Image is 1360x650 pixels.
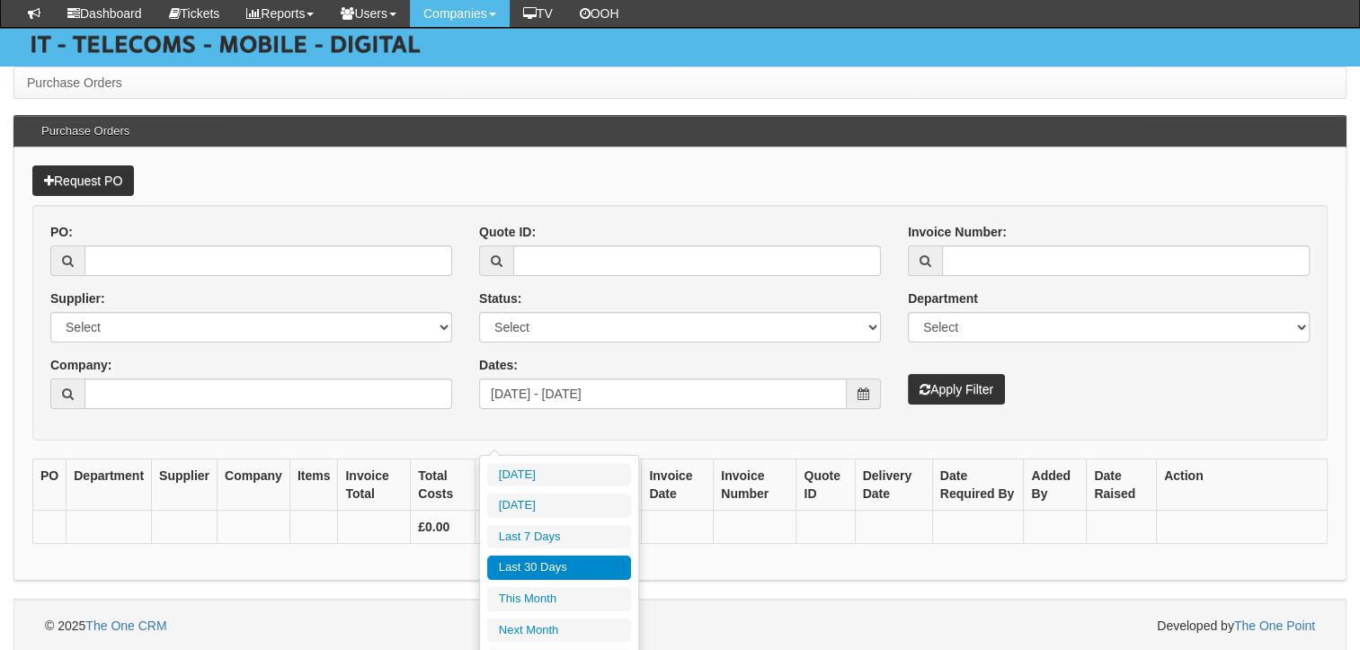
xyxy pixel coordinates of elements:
th: Date Required By [932,459,1024,511]
li: Last 30 Days [487,556,631,580]
th: Invoice Number [714,459,796,511]
th: PO [33,459,67,511]
label: Supplier: [50,289,105,307]
h3: Purchase Orders [32,116,138,147]
th: £0.00 [411,511,475,544]
a: Request PO [32,165,134,196]
button: Apply Filter [908,374,1005,405]
label: Status: [479,289,521,307]
th: Total Costs [411,459,475,511]
li: [DATE] [487,494,631,518]
span: © 2025 [45,619,167,633]
th: £0.00 [475,511,521,544]
th: Delivery Date [855,459,932,511]
a: The One Point [1234,619,1315,633]
th: Quote ID [796,459,855,511]
th: Supplier [152,459,218,511]
label: Quote ID: [479,223,536,241]
li: This Month [487,587,631,611]
th: Invoice Date [642,459,714,511]
span: Developed by [1157,617,1315,635]
th: Company [218,459,290,511]
li: Purchase Orders [27,74,122,92]
label: Invoice Number: [908,223,1007,241]
label: Dates: [479,356,518,374]
label: PO: [50,223,73,241]
th: GP [475,459,521,511]
a: The One CRM [85,619,166,633]
li: Next Month [487,619,631,643]
th: Items [289,459,338,511]
li: Last 7 Days [487,525,631,549]
th: Invoice Total [338,459,411,511]
th: Added By [1024,459,1087,511]
th: Date Raised [1087,459,1157,511]
label: Department [908,289,978,307]
th: Department [67,459,152,511]
label: Company: [50,356,111,374]
th: Action [1157,459,1328,511]
li: [DATE] [487,463,631,487]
